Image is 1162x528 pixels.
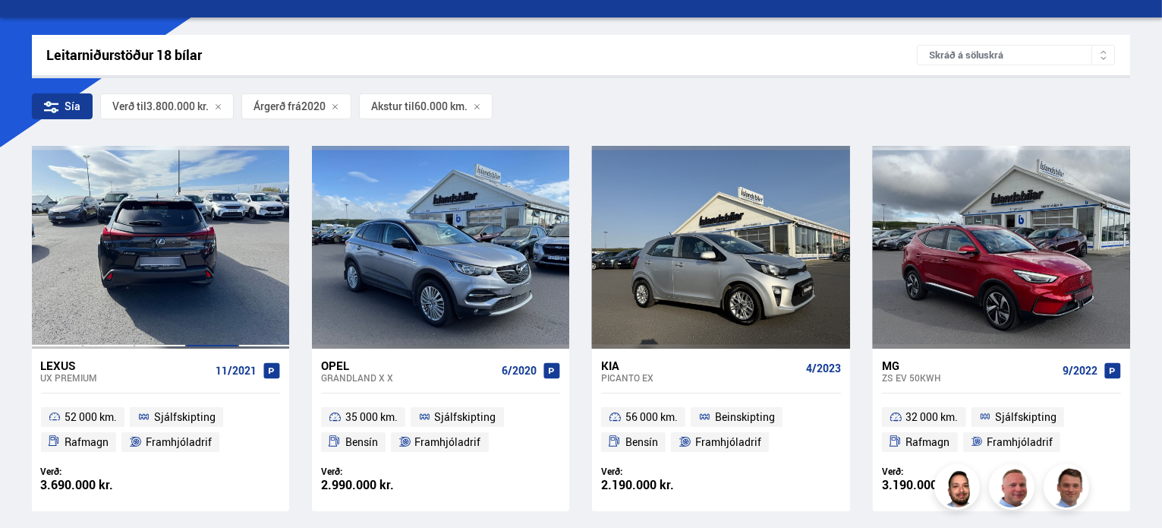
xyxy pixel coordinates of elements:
[65,433,109,451] span: Rafmagn
[371,100,414,112] span: Akstur til
[32,93,93,119] div: Sía
[321,479,441,492] div: 2.990.000 kr.
[32,349,289,511] a: Lexus UX PREMIUM 11/2021 52 000 km. Sjálfskipting Rafmagn Framhjóladrif Verð: 3.690.000 kr.
[625,433,658,451] span: Bensín
[312,349,569,511] a: Opel Grandland X X 6/2020 35 000 km. Sjálfskipting Bensín Framhjóladrif Verð: 2.990.000 kr.
[873,349,1130,511] a: MG ZS EV 50KWH 9/2022 32 000 km. Sjálfskipting Rafmagn Framhjóladrif Verð: 3.190.000 kr.
[41,372,209,383] div: UX PREMIUM
[695,433,761,451] span: Framhjóladrif
[414,100,468,112] span: 60.000 km.
[253,100,301,112] span: Árgerð frá
[435,408,496,426] span: Sjálfskipting
[345,433,378,451] span: Bensín
[882,372,1057,383] div: ZS EV 50KWH
[715,408,775,426] span: Beinskipting
[1046,466,1091,512] img: FbJEzSuNWCJXmdc-.webp
[502,365,537,377] span: 6/2020
[906,433,950,451] span: Rafmagn
[47,47,918,63] div: Leitarniðurstöður 18 bílar
[806,362,841,375] span: 4/2023
[625,408,678,426] span: 56 000 km.
[882,466,1002,477] div: Verð:
[601,359,799,372] div: Kia
[592,349,849,511] a: Kia Picanto EX 4/2023 56 000 km. Beinskipting Bensín Framhjóladrif Verð: 2.190.000 kr.
[1063,365,1097,377] span: 9/2022
[112,100,146,112] span: Verð til
[12,6,58,52] button: Open LiveChat chat widget
[601,479,721,492] div: 2.190.000 kr.
[601,372,799,383] div: Picanto EX
[995,408,1057,426] span: Sjálfskipting
[301,100,326,112] span: 2020
[987,433,1053,451] span: Framhjóladrif
[415,433,481,451] span: Framhjóladrif
[321,466,441,477] div: Verð:
[882,479,1002,492] div: 3.190.000 kr.
[321,359,496,372] div: Opel
[937,466,982,512] img: nhp88E3Fdnt1Opn2.png
[41,479,161,492] div: 3.690.000 kr.
[146,433,212,451] span: Framhjóladrif
[882,359,1057,372] div: MG
[41,359,209,372] div: Lexus
[41,466,161,477] div: Verð:
[601,466,721,477] div: Verð:
[216,365,257,377] span: 11/2021
[345,408,398,426] span: 35 000 km.
[65,408,117,426] span: 52 000 km.
[154,408,216,426] span: Sjálfskipting
[991,466,1037,512] img: siFngHWaQ9KaOqBr.png
[321,372,496,383] div: Grandland X X
[146,100,209,112] span: 3.800.000 kr.
[917,45,1115,65] div: Skráð á söluskrá
[906,408,959,426] span: 32 000 km.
